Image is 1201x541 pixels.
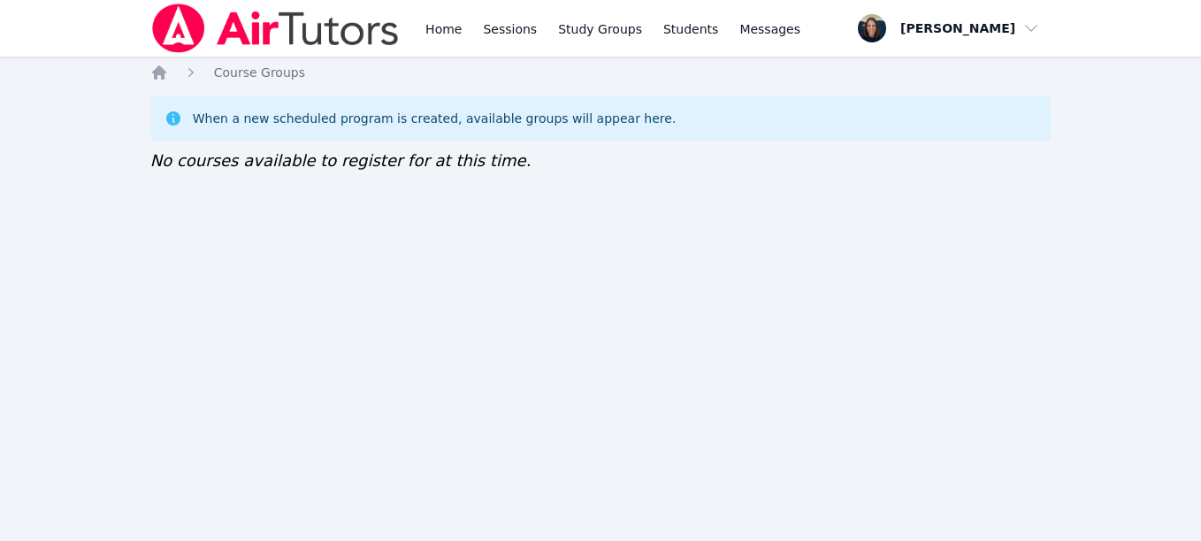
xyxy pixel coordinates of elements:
span: No courses available to register for at this time. [150,151,532,170]
a: Course Groups [214,64,305,81]
img: Air Tutors [150,4,401,53]
span: Course Groups [214,65,305,80]
nav: Breadcrumb [150,64,1052,81]
span: Messages [739,20,800,38]
div: When a new scheduled program is created, available groups will appear here. [193,110,677,127]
